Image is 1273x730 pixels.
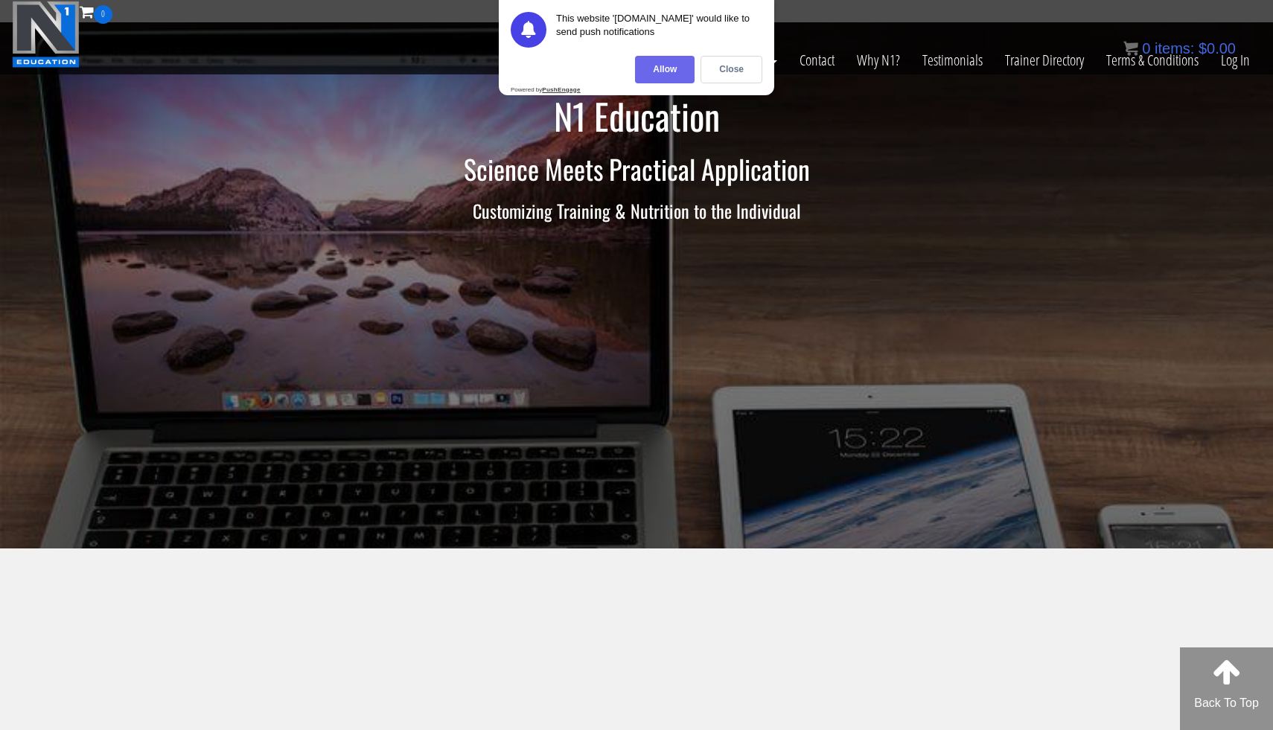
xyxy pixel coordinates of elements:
a: Terms & Conditions [1095,24,1210,97]
h1: N1 Education [201,97,1072,136]
span: 0 [94,5,112,24]
a: Trainer Directory [994,24,1095,97]
div: This website '[DOMAIN_NAME]' would like to send push notifications [556,12,762,48]
img: icon11.png [1123,41,1138,56]
h3: Customizing Training & Nutrition to the Individual [201,201,1072,220]
h2: Science Meets Practical Application [201,154,1072,184]
a: Why N1? [846,24,911,97]
a: 0 [80,1,112,22]
a: 0 items: $0.00 [1123,40,1236,57]
a: Contact [788,24,846,97]
a: Log In [1210,24,1261,97]
div: Powered by [511,86,581,93]
span: items: [1155,40,1194,57]
a: Testimonials [911,24,994,97]
strong: PushEngage [542,86,580,93]
div: Allow [635,56,695,83]
bdi: 0.00 [1199,40,1236,57]
span: 0 [1142,40,1150,57]
span: $ [1199,40,1207,57]
img: n1-education [12,1,80,68]
div: Close [701,56,762,83]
